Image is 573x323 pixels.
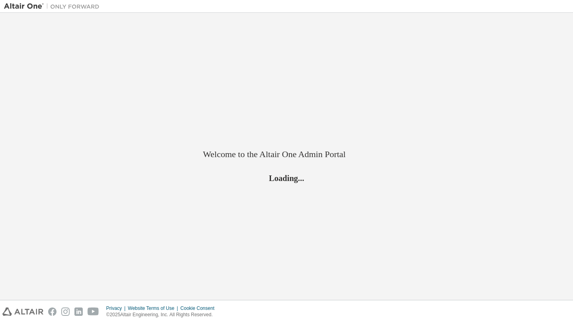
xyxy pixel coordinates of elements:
img: linkedin.svg [74,307,83,316]
div: Privacy [106,305,128,311]
img: altair_logo.svg [2,307,43,316]
p: © 2025 Altair Engineering, Inc. All Rights Reserved. [106,311,219,318]
h2: Loading... [203,173,370,183]
h2: Welcome to the Altair One Admin Portal [203,149,370,160]
div: Website Terms of Use [128,305,180,311]
img: youtube.svg [88,307,99,316]
img: facebook.svg [48,307,57,316]
img: Altair One [4,2,103,10]
img: instagram.svg [61,307,70,316]
div: Cookie Consent [180,305,219,311]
